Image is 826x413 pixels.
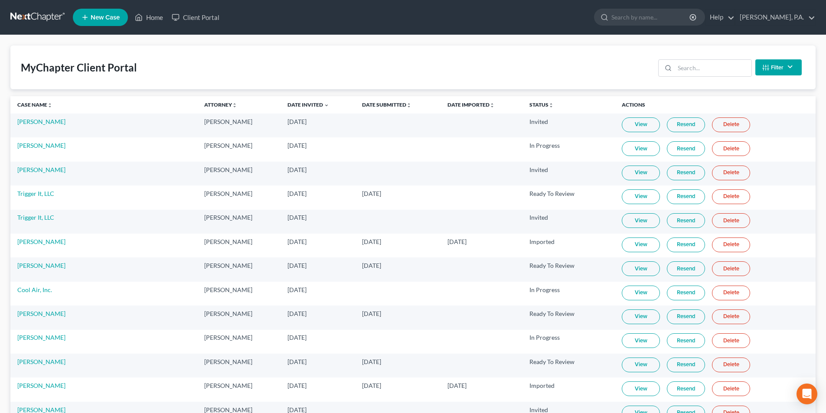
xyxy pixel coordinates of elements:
[667,333,705,348] a: Resend
[615,96,816,114] th: Actions
[197,234,281,257] td: [PERSON_NAME]
[17,142,65,149] a: [PERSON_NAME]
[197,330,281,354] td: [PERSON_NAME]
[287,334,307,341] span: [DATE]
[197,282,281,306] td: [PERSON_NAME]
[362,238,381,245] span: [DATE]
[622,117,660,132] a: View
[667,381,705,396] a: Resend
[712,166,750,180] a: Delete
[712,117,750,132] a: Delete
[712,309,750,324] a: Delete
[712,286,750,300] a: Delete
[712,237,750,252] a: Delete
[712,189,750,204] a: Delete
[667,286,705,300] a: Resend
[712,381,750,396] a: Delete
[324,103,329,108] i: expand_more
[797,384,817,404] div: Open Intercom Messenger
[197,377,281,401] td: [PERSON_NAME]
[17,358,65,365] a: [PERSON_NAME]
[287,262,307,269] span: [DATE]
[712,261,750,276] a: Delete
[362,382,381,389] span: [DATE]
[17,238,65,245] a: [PERSON_NAME]
[362,190,381,197] span: [DATE]
[17,118,65,125] a: [PERSON_NAME]
[197,210,281,234] td: [PERSON_NAME]
[712,358,750,372] a: Delete
[17,310,65,317] a: [PERSON_NAME]
[712,333,750,348] a: Delete
[522,114,615,137] td: Invited
[287,238,307,245] span: [DATE]
[622,261,660,276] a: View
[17,262,65,269] a: [PERSON_NAME]
[548,103,554,108] i: unfold_more
[667,189,705,204] a: Resend
[622,213,660,228] a: View
[667,141,705,156] a: Resend
[667,261,705,276] a: Resend
[17,286,52,293] a: Cool Air, Inc.
[522,162,615,185] td: Invited
[287,382,307,389] span: [DATE]
[362,262,381,269] span: [DATE]
[197,137,281,161] td: [PERSON_NAME]
[622,381,660,396] a: View
[529,101,554,108] a: Statusunfold_more
[667,309,705,324] a: Resend
[287,310,307,317] span: [DATE]
[362,358,381,365] span: [DATE]
[675,60,751,76] input: Search...
[447,382,467,389] span: [DATE]
[287,358,307,365] span: [DATE]
[522,210,615,234] td: Invited
[287,214,307,221] span: [DATE]
[622,309,660,324] a: View
[197,114,281,137] td: [PERSON_NAME]
[712,141,750,156] a: Delete
[522,234,615,257] td: Imported
[622,189,660,204] a: View
[197,162,281,185] td: [PERSON_NAME]
[167,10,224,25] a: Client Portal
[287,166,307,173] span: [DATE]
[622,166,660,180] a: View
[667,166,705,180] a: Resend
[522,257,615,281] td: Ready To Review
[490,103,495,108] i: unfold_more
[362,310,381,317] span: [DATE]
[705,10,735,25] a: Help
[287,118,307,125] span: [DATE]
[287,190,307,197] span: [DATE]
[622,358,660,372] a: View
[447,101,495,108] a: Date Importedunfold_more
[17,190,54,197] a: Trigger It, LLC
[712,213,750,228] a: Delete
[522,282,615,306] td: In Progress
[47,103,52,108] i: unfold_more
[622,333,660,348] a: View
[287,101,329,108] a: Date Invited expand_more
[667,358,705,372] a: Resend
[17,166,65,173] a: [PERSON_NAME]
[522,185,615,209] td: Ready To Review
[667,237,705,252] a: Resend
[197,257,281,281] td: [PERSON_NAME]
[667,213,705,228] a: Resend
[17,214,54,221] a: Trigger It, LLC
[755,59,802,75] button: Filter
[197,354,281,377] td: [PERSON_NAME]
[131,10,167,25] a: Home
[447,238,467,245] span: [DATE]
[204,101,237,108] a: Attorneyunfold_more
[622,237,660,252] a: View
[406,103,411,108] i: unfold_more
[287,286,307,293] span: [DATE]
[197,306,281,329] td: [PERSON_NAME]
[735,10,815,25] a: [PERSON_NAME], P.A.
[611,9,691,25] input: Search by name...
[622,141,660,156] a: View
[17,101,52,108] a: Case Nameunfold_more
